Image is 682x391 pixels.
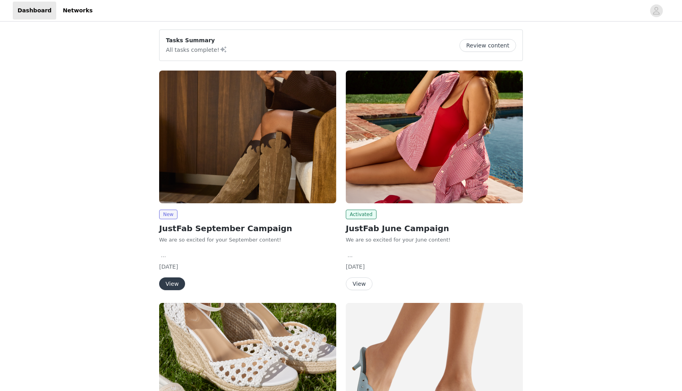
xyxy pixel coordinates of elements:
span: [DATE] [159,263,178,270]
p: All tasks complete! [166,45,227,54]
a: View [346,281,373,287]
a: View [159,281,185,287]
button: View [346,277,373,290]
a: Networks [58,2,97,20]
img: JustFab [159,71,336,203]
h2: JustFab June Campaign [346,222,523,234]
span: [DATE] [346,263,365,270]
a: Dashboard [13,2,56,20]
span: Activated [346,210,376,219]
button: View [159,277,185,290]
div: avatar [652,4,660,17]
p: Tasks Summary [166,36,227,45]
span: New [159,210,177,219]
p: We are so excited for your September content! [159,236,336,244]
h2: JustFab September Campaign [159,222,336,234]
img: JustFab [346,71,523,203]
button: Review content [459,39,516,52]
p: We are so excited for your June content! [346,236,523,244]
